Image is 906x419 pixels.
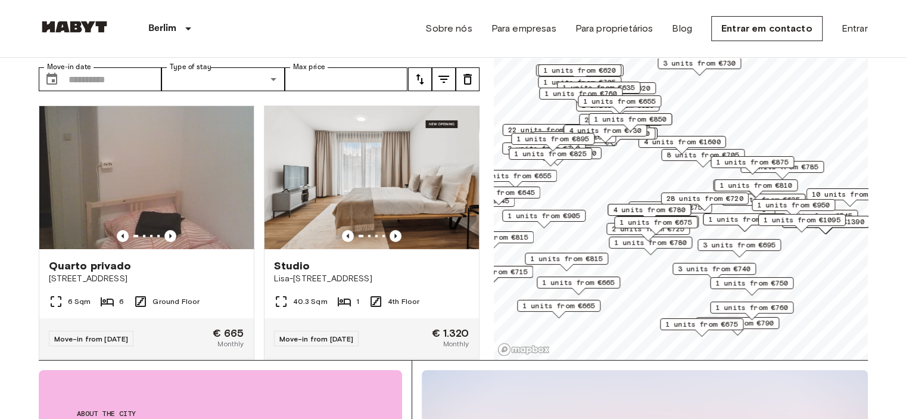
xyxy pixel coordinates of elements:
div: Map marker [502,142,586,161]
button: Previous image [342,230,354,242]
span: 2 units from €730 [584,114,657,125]
span: [STREET_ADDRESS] [49,273,244,285]
span: 1 units from €895 [516,134,589,144]
span: 1 units from €645 [462,187,535,198]
div: Map marker [474,170,557,188]
div: Map marker [502,124,590,142]
span: 4 units from €780 [613,204,686,215]
span: 1 units from €780 [614,237,687,248]
div: Map marker [698,239,781,257]
span: 1 units from €1200 [519,148,596,159]
div: Map marker [713,179,796,198]
div: Map marker [579,114,662,132]
div: Map marker [513,147,601,166]
span: € 665 [213,328,244,339]
span: 3 units from €730 [663,58,736,69]
div: Map marker [576,100,659,118]
span: About the city [77,408,364,419]
span: 4th Floor [388,296,419,307]
span: Lisa-[STREET_ADDRESS] [274,273,469,285]
span: 1 units from €675 [665,319,738,330]
span: 3 units from €790 [508,143,580,154]
span: 1 units from €715 [455,266,528,277]
div: Map marker [774,210,858,228]
div: Map marker [658,57,741,76]
span: Move-in from [DATE] [54,334,129,343]
div: Map marker [557,82,640,100]
span: 1 units from €655 [583,96,656,107]
div: Map marker [606,223,690,241]
span: 6 [119,296,124,307]
div: Map marker [572,82,656,101]
p: Berlim [148,21,177,36]
div: Map marker [614,216,698,235]
img: Habyt [39,21,110,33]
div: Map marker [673,263,756,281]
span: 28 units from €720 [666,193,743,204]
span: Move-in from [DATE] [279,334,354,343]
div: Map marker [710,302,793,320]
div: Map marker [758,214,845,232]
span: 1 units from €750 [715,278,788,288]
span: 22 units from €665 [508,125,584,135]
span: 1 units from €850 [594,114,667,125]
a: Marketing picture of unit DE-01-491-404-001Previous imagePrevious imageStudioLisa-[STREET_ADDRESS... [264,105,480,359]
span: 1 units from €1390 [787,216,864,227]
span: € 1.320 [431,328,469,339]
div: Map marker [638,136,726,154]
img: Marketing picture of unit DE-01-491-404-001 [264,106,479,249]
a: Sobre nós [425,21,472,36]
div: Map marker [562,126,650,144]
span: 1 units from €635 [562,82,635,93]
a: Para proprietários [575,21,653,36]
span: 10 units from €645 [811,189,888,200]
label: Type of stay [170,62,211,72]
div: Map marker [752,199,835,218]
a: Mapbox logo [497,343,550,356]
div: Map marker [703,213,786,232]
span: 3 units from €655 [479,170,552,181]
div: Map marker [628,201,712,220]
span: 1 units from €620 [578,83,650,94]
button: tune [456,67,480,91]
span: 2 units from €635 [727,194,800,205]
span: 4 units from €730 [569,125,642,136]
div: Map marker [517,300,600,318]
a: Marketing picture of unit DE-01-029-01MPrevious imagePrevious imageQuarto privado[STREET_ADDRESS]... [39,105,254,359]
div: Map marker [589,113,672,132]
span: 1 units from €705 [543,77,616,88]
span: 4 units from €1600 [643,136,720,147]
div: Map marker [509,148,592,166]
span: 1 units from €790 [701,318,774,328]
div: Map marker [578,95,661,114]
div: Map marker [502,210,586,228]
div: Map marker [710,277,793,296]
span: 3 units from €695 [703,240,776,250]
span: 3 units from €740 [678,263,751,274]
div: Map marker [608,204,691,222]
span: 1 units from €760 [715,302,788,313]
label: Max price [293,62,325,72]
div: Map marker [696,317,779,336]
div: Map marker [535,64,623,83]
button: tune [408,67,432,91]
div: Map marker [457,187,540,205]
div: Map marker [525,253,608,271]
span: Monthly [217,339,244,349]
span: 1 units from €815 [530,253,603,264]
div: Map marker [563,125,647,143]
div: Map marker [533,131,616,150]
div: Map marker [661,193,748,211]
div: Map marker [537,277,620,295]
div: Map marker [609,237,692,255]
a: Blog [672,21,692,36]
button: Choose date [40,67,64,91]
label: Move-in date [47,62,91,72]
span: 1 units from €665 [542,277,615,288]
span: 1 units from €875 [716,157,789,167]
a: Para empresas [491,21,556,36]
span: Studio [274,259,310,273]
span: 1 units from €685 [708,214,781,225]
span: 7 units from €665 [538,132,611,142]
span: 2 units from €725 [612,224,684,234]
